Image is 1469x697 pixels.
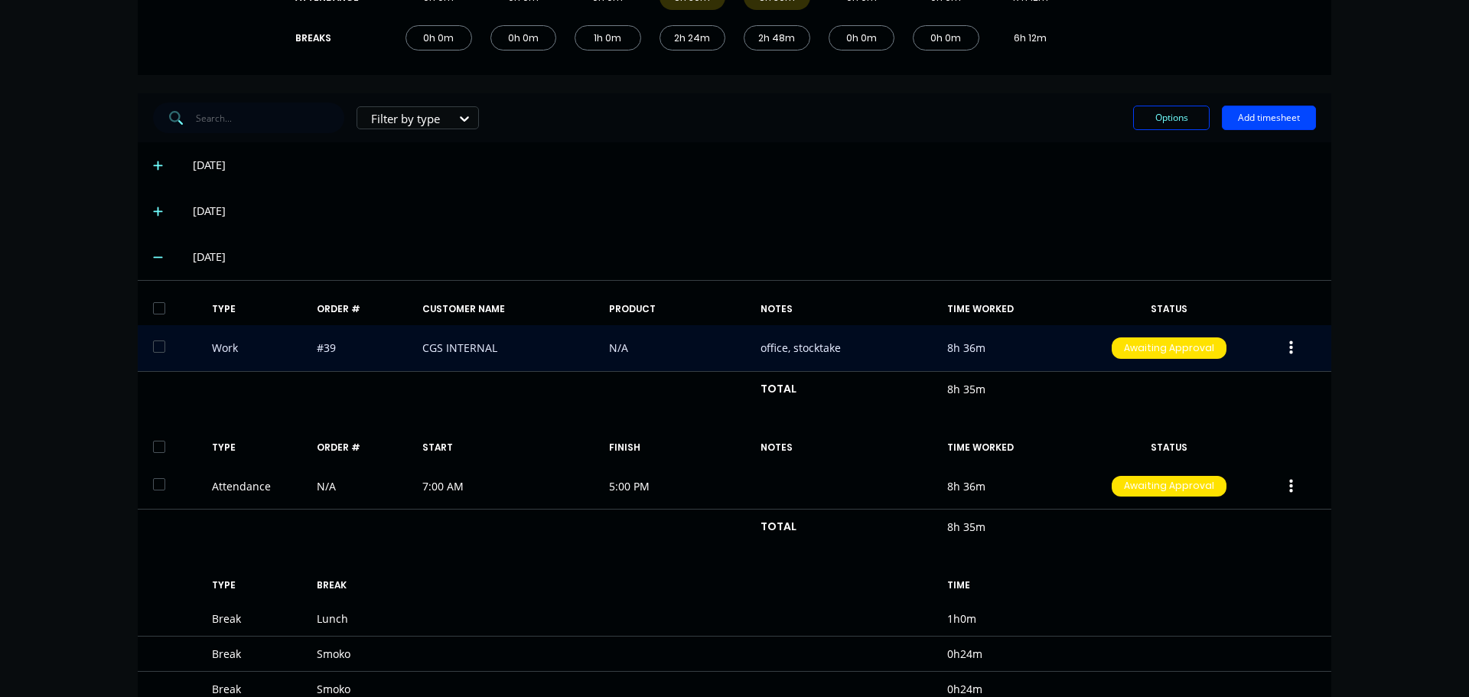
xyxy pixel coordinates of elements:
[947,302,1086,316] div: TIME WORKED
[609,441,748,454] div: FINISH
[575,25,641,50] div: 1h 0m
[193,157,1316,174] div: [DATE]
[406,25,472,50] div: 0h 0m
[317,302,410,316] div: ORDER #
[490,25,557,50] div: 0h 0m
[212,302,305,316] div: TYPE
[829,25,895,50] div: 0h 0m
[1112,337,1226,359] div: Awaiting Approval
[193,249,1316,265] div: [DATE]
[1133,106,1210,130] button: Options
[913,25,979,50] div: 0h 0m
[761,441,935,454] div: NOTES
[998,25,1064,50] div: 6h 12m
[317,578,410,592] div: BREAK
[196,103,345,133] input: Search...
[1099,302,1239,316] div: STATUS
[761,302,935,316] div: NOTES
[660,25,726,50] div: 2h 24m
[947,578,1086,592] div: TIME
[422,302,597,316] div: CUSTOMER NAME
[1222,106,1316,130] button: Add timesheet
[744,25,810,50] div: 2h 48m
[1112,476,1226,497] div: Awaiting Approval
[212,578,305,592] div: TYPE
[609,302,748,316] div: PRODUCT
[947,441,1086,454] div: TIME WORKED
[295,31,357,45] div: BREAKS
[317,441,410,454] div: ORDER #
[193,203,1316,220] div: [DATE]
[1099,441,1239,454] div: STATUS
[212,441,305,454] div: TYPE
[422,441,597,454] div: START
